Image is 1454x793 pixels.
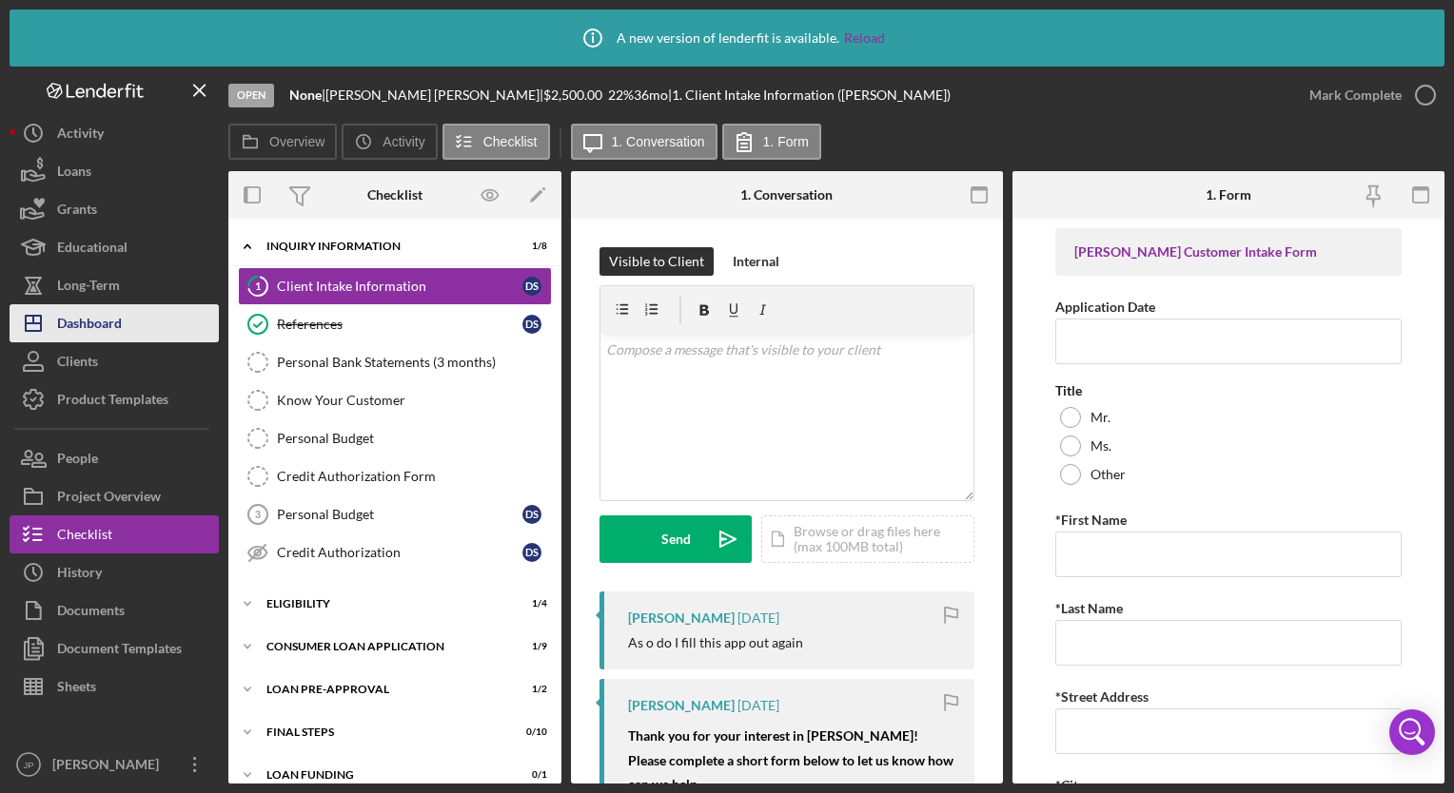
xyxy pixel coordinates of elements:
div: FINAL STEPS [266,726,500,738]
text: JP [23,760,33,770]
button: Clients [10,342,219,380]
button: 1. Form [722,124,821,160]
button: Project Overview [10,477,219,515]
div: Project Overview [57,477,161,520]
div: Clients [57,342,98,385]
div: Personal Budget [277,507,522,522]
button: Visible to Client [599,247,714,276]
div: 1 / 9 [513,641,547,652]
div: Checklist [367,187,422,203]
div: Document Templates [57,629,182,672]
label: Application Date [1055,299,1155,315]
button: Documents [10,591,219,629]
div: Grants [57,190,97,233]
div: Eligibility [266,598,500,609]
div: | 1. Client Intake Information ([PERSON_NAME]) [668,87,951,103]
button: 1. Conversation [571,124,717,160]
div: 1 / 8 [513,241,547,252]
div: 0 / 10 [513,726,547,738]
div: Documents [57,591,125,634]
tspan: 3 [255,509,261,520]
button: Product Templates [10,380,219,418]
div: Activity [57,114,104,157]
div: Loans [57,152,91,195]
a: Credit Authorization Form [238,457,552,495]
div: Mark Complete [1309,76,1402,114]
div: Internal [733,247,779,276]
button: Checklist [10,515,219,553]
label: Checklist [483,134,538,149]
button: Mark Complete [1290,76,1444,114]
button: Activity [10,114,219,152]
div: Personal Bank Statements (3 months) [277,355,551,370]
div: Dashboard [57,304,122,347]
div: 1 / 4 [513,598,547,609]
a: Sheets [10,667,219,706]
label: Other [1090,467,1126,482]
div: Loan Pre-Approval [266,684,500,695]
button: Document Templates [10,629,219,667]
div: References [277,317,522,332]
a: Personal Budget [238,419,552,457]
div: Visible to Client [609,247,704,276]
a: Personal Bank Statements (3 months) [238,343,552,381]
div: Product Templates [57,380,168,423]
a: Credit AuthorizationDS [238,533,552,571]
button: Dashboard [10,304,219,342]
div: [PERSON_NAME] [48,745,171,788]
div: As o do I fill this app out again [628,635,803,650]
tspan: 1 [255,280,261,292]
button: Activity [342,124,437,160]
button: Checklist [442,124,550,160]
div: D S [522,543,541,562]
button: Educational [10,228,219,266]
label: Ms. [1090,438,1111,454]
mark: Thank you for your interest in [PERSON_NAME]! Please complete a short form below to let us know h... [628,727,956,792]
button: Send [599,515,752,563]
div: Send [661,515,691,563]
label: *First Name [1055,512,1127,528]
label: Activity [383,134,424,149]
a: Reload [844,30,885,46]
div: [PERSON_NAME] Customer Intake Form [1074,244,1382,260]
div: Open Intercom Messenger [1389,709,1435,755]
div: D S [522,315,541,334]
div: Open [228,84,274,107]
div: A new version of lenderfit is available. [569,14,885,62]
a: ReferencesDS [238,305,552,343]
div: Educational [57,228,128,271]
div: 36 mo [634,87,668,103]
div: History [57,553,102,596]
div: Consumer Loan Application [266,641,500,652]
div: 22 % [608,87,634,103]
div: 1. Form [1206,187,1251,203]
button: History [10,553,219,591]
div: People [57,439,98,482]
label: *Street Address [1055,688,1149,705]
button: People [10,439,219,477]
div: D S [522,505,541,524]
a: Long-Term [10,266,219,304]
button: Grants [10,190,219,228]
div: Client Intake Information [277,279,522,294]
div: [PERSON_NAME] [628,610,735,626]
button: Loans [10,152,219,190]
label: 1. Form [763,134,809,149]
div: Know Your Customer [277,393,551,408]
time: 2025-07-30 20:58 [737,698,779,713]
div: 1. Conversation [740,187,833,203]
button: JP[PERSON_NAME] [10,745,219,783]
button: Overview [228,124,337,160]
time: 2025-08-01 21:16 [737,610,779,626]
b: None [289,87,322,103]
